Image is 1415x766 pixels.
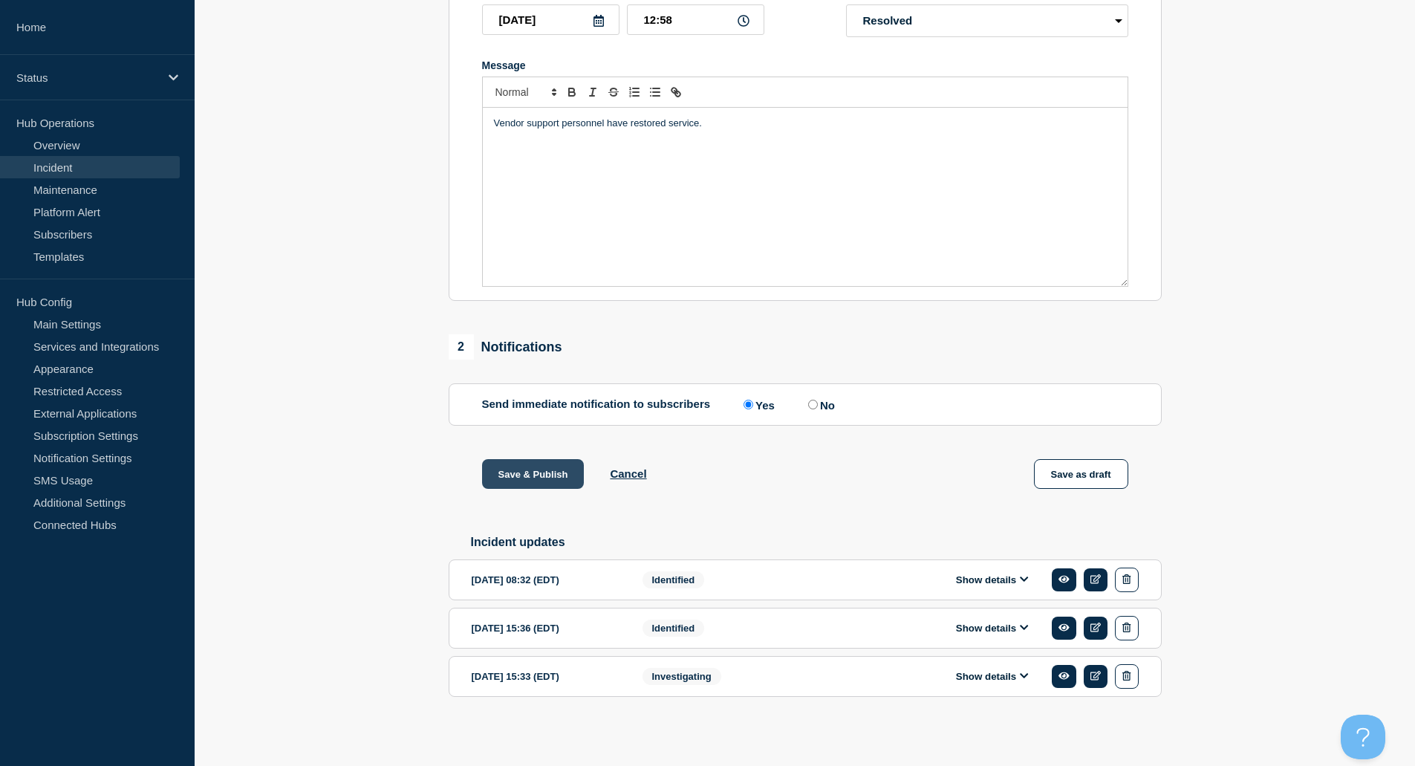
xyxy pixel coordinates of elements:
div: [DATE] 08:32 (EDT) [472,568,620,592]
label: No [804,397,835,412]
p: Vendor support personnel have restored service. [494,117,1116,130]
button: Toggle bold text [562,83,582,101]
div: Message [483,108,1128,286]
span: 2 [449,334,474,360]
span: Investigating [643,668,721,685]
p: Status [16,71,159,84]
select: Incident type [846,4,1128,37]
button: Toggle link [666,83,686,101]
button: Toggle ordered list [624,83,645,101]
div: Notifications [449,334,562,360]
div: Send immediate notification to subscribers [482,397,1128,412]
button: Show details [952,622,1033,634]
button: Toggle italic text [582,83,603,101]
button: Show details [952,574,1033,586]
iframe: Help Scout Beacon - Open [1341,715,1385,759]
p: Send immediate notification to subscribers [482,397,711,412]
input: No [808,400,818,409]
button: Show details [952,670,1033,683]
span: Identified [643,571,705,588]
input: HH:MM [627,4,764,35]
span: Font size [489,83,562,101]
h2: Incident updates [471,536,1162,549]
div: Message [482,59,1128,71]
span: Identified [643,620,705,637]
label: Yes [740,397,775,412]
div: [DATE] 15:33 (EDT) [472,664,620,689]
input: Yes [744,400,753,409]
div: [DATE] 15:36 (EDT) [472,616,620,640]
button: Save as draft [1034,459,1128,489]
button: Save & Publish [482,459,585,489]
button: Cancel [610,467,646,480]
input: YYYY-MM-DD [482,4,619,35]
button: Toggle strikethrough text [603,83,624,101]
button: Toggle bulleted list [645,83,666,101]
